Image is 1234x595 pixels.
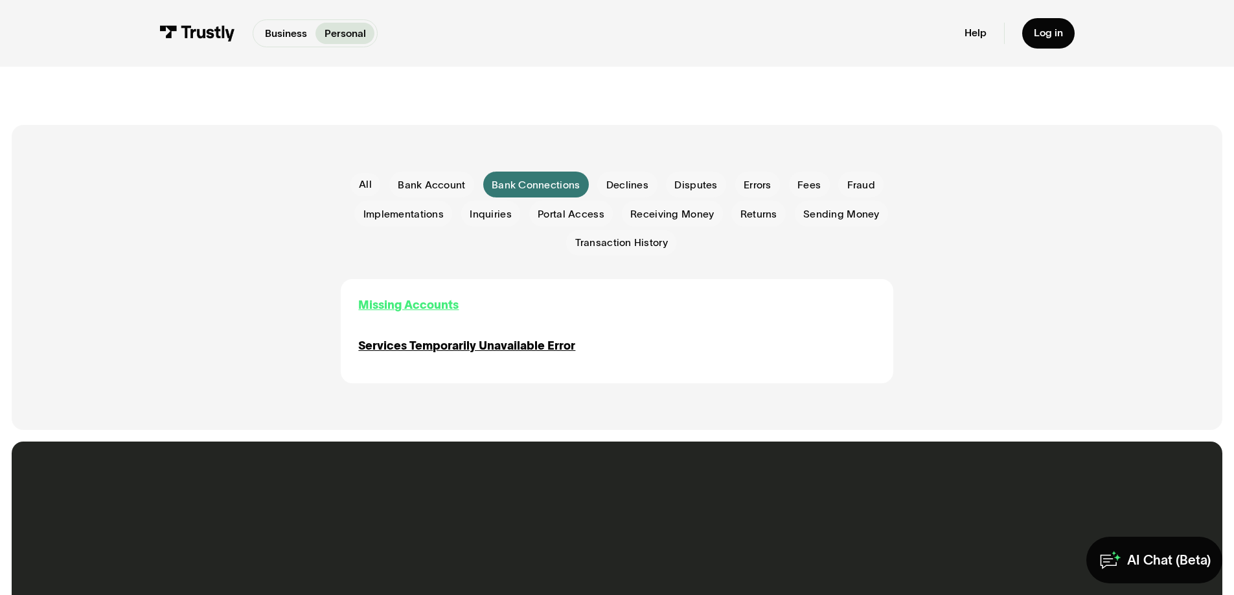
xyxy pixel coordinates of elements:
[674,178,717,192] span: Disputes
[159,25,235,41] img: Trustly Logo
[256,23,315,44] a: Business
[359,177,372,192] div: All
[265,26,307,41] p: Business
[575,236,668,250] span: Transaction History
[803,207,880,221] span: Sending Money
[797,178,821,192] span: Fees
[630,207,714,221] span: Receiving Money
[315,23,374,44] a: Personal
[1022,18,1075,49] a: Log in
[538,207,604,221] span: Portal Access
[492,178,580,192] span: Bank Connections
[358,337,575,355] a: Services Temporarily Unavailable Error
[325,26,366,41] p: Personal
[965,27,987,39] a: Help
[606,178,648,192] span: Declines
[358,297,459,314] a: Missing Accounts
[744,178,771,192] span: Errors
[847,178,875,192] span: Fraud
[1034,27,1063,39] div: Log in
[341,172,893,256] form: Email Form
[1086,537,1222,583] a: AI Chat (Beta)
[1127,552,1211,568] div: AI Chat (Beta)
[470,207,512,221] span: Inquiries
[398,178,465,192] span: Bank Account
[350,173,381,196] a: All
[363,207,444,221] span: Implementations
[740,207,777,221] span: Returns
